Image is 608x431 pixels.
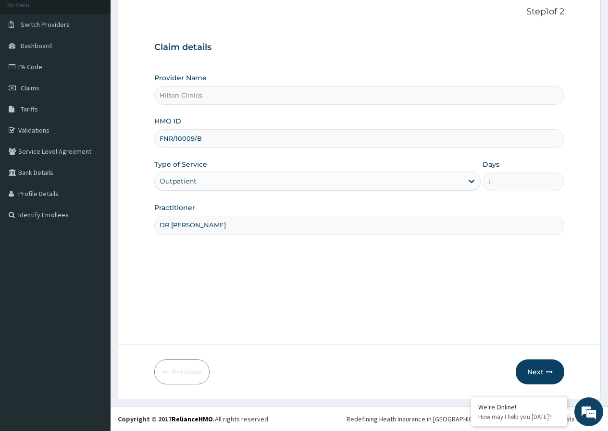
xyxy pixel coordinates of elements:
[21,41,52,50] span: Dashboard
[118,415,215,423] strong: Copyright © 2017 .
[50,54,161,66] div: Chat with us now
[154,73,207,83] label: Provider Name
[56,121,133,218] span: We're online!
[111,406,608,431] footer: All rights reserved.
[21,84,39,92] span: Claims
[478,413,560,421] p: How may I help you today?
[154,160,207,169] label: Type of Service
[160,176,197,186] div: Outpatient
[21,20,70,29] span: Switch Providers
[154,359,210,384] button: Previous
[154,7,564,17] p: Step 1 of 2
[154,203,195,212] label: Practitioner
[172,415,213,423] a: RelianceHMO
[347,414,601,424] div: Redefining Heath Insurance in [GEOGRAPHIC_DATA] using Telemedicine and Data Science!
[5,262,183,296] textarea: Type your message and hit 'Enter'
[154,216,564,234] input: Enter Name
[154,42,564,53] h3: Claim details
[154,129,564,148] input: Enter HMO ID
[154,116,181,126] label: HMO ID
[158,5,181,28] div: Minimize live chat window
[21,105,38,113] span: Tariffs
[483,160,499,169] label: Days
[478,403,560,411] div: We're Online!
[516,359,564,384] button: Next
[18,48,39,72] img: d_794563401_company_1708531726252_794563401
